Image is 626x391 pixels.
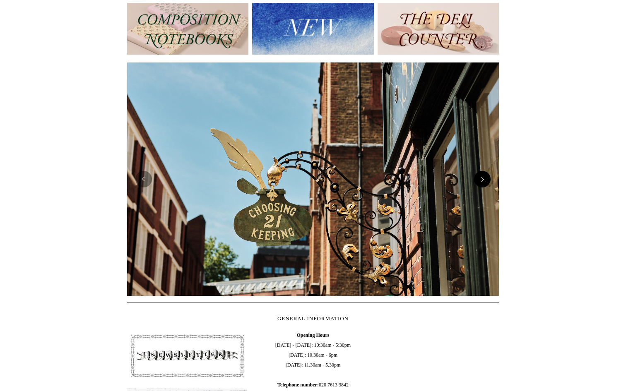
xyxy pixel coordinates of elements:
[378,3,499,55] img: The Deli Counter
[296,332,329,338] b: Opening Hours
[127,330,247,381] img: pf-4db91bb9--1305-Newsletter-Button_1200x.jpg
[252,3,373,55] img: New.jpg__PID:f73bdf93-380a-4a35-bcfe-7823039498e1
[317,382,319,388] b: :
[277,315,349,321] span: GENERAL INFORMATION
[321,294,330,296] button: Page 3
[127,3,248,55] img: 202302 Composition ledgers.jpg__PID:69722ee6-fa44-49dd-a067-31375e5d54ec
[309,294,317,296] button: Page 2
[135,171,152,187] button: Previous
[296,294,305,296] button: Page 1
[277,382,319,388] b: Telephone number
[474,171,491,187] button: Next
[127,62,499,296] img: Copyright Choosing Keeping 20190711 LS Homepage 7.jpg__PID:4c49fdcc-9d5f-40e8-9753-f5038b35abb7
